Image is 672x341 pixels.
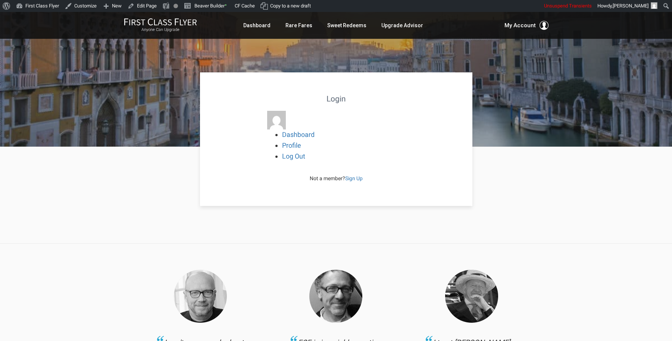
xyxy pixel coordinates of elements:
img: Thomas.png [309,270,362,323]
img: First Class Flyer [124,18,197,26]
strong: Login [326,94,346,103]
a: Sign Up [345,175,363,181]
a: Profile [282,141,301,149]
span: Not a member? [310,175,363,181]
small: Anyone Can Upgrade [124,27,197,32]
img: Collins.png [445,270,498,323]
img: Haggis-v2.png [174,270,227,323]
span: Unsuspend Transients [544,3,592,9]
span: My Account [504,21,536,30]
a: Dashboard [282,131,315,138]
a: Dashboard [243,19,271,32]
button: My Account [504,21,548,30]
a: Upgrade Advisor [381,19,423,32]
span: • [225,1,227,9]
a: First Class FlyerAnyone Can Upgrade [124,18,197,33]
a: Sweet Redeems [327,19,366,32]
a: Log Out [282,152,305,160]
a: Rare Fares [285,19,312,32]
span: [PERSON_NAME] [613,3,648,9]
